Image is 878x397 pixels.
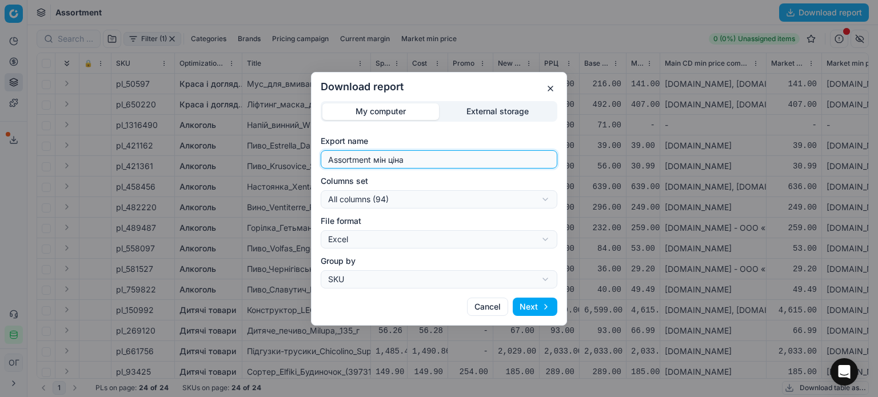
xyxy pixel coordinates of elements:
[321,135,557,147] label: Export name
[321,175,557,187] label: Columns set
[321,255,557,267] label: Group by
[321,82,557,92] h2: Download report
[513,298,557,316] button: Next
[321,215,557,227] label: File format
[439,103,556,119] button: External storage
[322,103,439,119] button: My computer
[467,298,508,316] button: Cancel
